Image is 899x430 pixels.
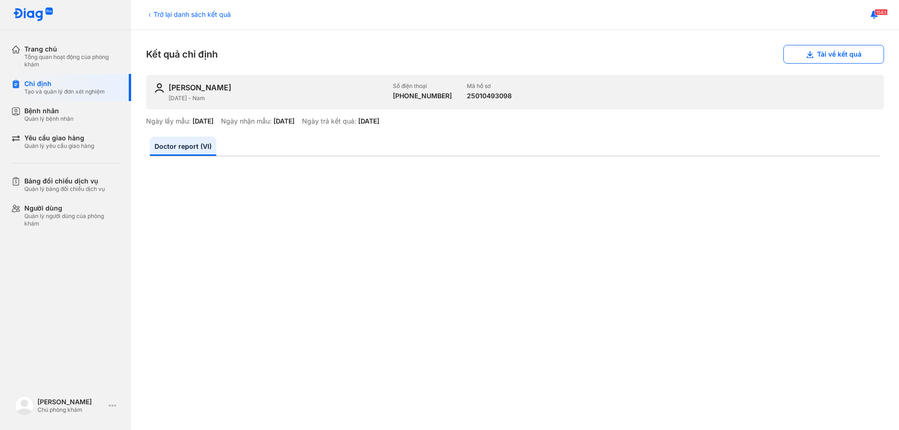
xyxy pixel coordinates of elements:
[358,117,379,125] div: [DATE]
[24,80,105,88] div: Chỉ định
[146,45,884,64] div: Kết quả chỉ định
[24,107,74,115] div: Bệnh nhân
[24,212,120,227] div: Quản lý người dùng của phòng khám
[24,115,74,123] div: Quản lý bệnh nhân
[24,53,120,68] div: Tổng quan hoạt động của phòng khám
[783,45,884,64] button: Tải về kết quả
[221,117,272,125] div: Ngày nhận mẫu:
[169,82,231,93] div: [PERSON_NAME]
[393,92,452,100] div: [PHONE_NUMBER]
[302,117,356,125] div: Ngày trả kết quả:
[467,82,512,90] div: Mã hồ sơ
[393,82,452,90] div: Số điện thoại
[467,92,512,100] div: 25010493098
[146,117,191,125] div: Ngày lấy mẫu:
[169,95,385,102] div: [DATE] - Nam
[154,82,165,94] img: user-icon
[24,204,120,212] div: Người dùng
[24,185,105,193] div: Quản lý bảng đối chiếu dịch vụ
[37,406,105,414] div: Chủ phòng khám
[13,7,53,22] img: logo
[24,88,105,95] div: Tạo và quản lý đơn xét nghiệm
[150,137,216,156] a: Doctor report (VI)
[146,9,231,19] div: Trở lại danh sách kết quả
[192,117,214,125] div: [DATE]
[875,9,888,15] span: 1583
[24,45,120,53] div: Trang chủ
[24,142,94,150] div: Quản lý yêu cầu giao hàng
[24,134,94,142] div: Yêu cầu giao hàng
[273,117,295,125] div: [DATE]
[15,396,34,415] img: logo
[37,398,105,406] div: [PERSON_NAME]
[24,177,105,185] div: Bảng đối chiếu dịch vụ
